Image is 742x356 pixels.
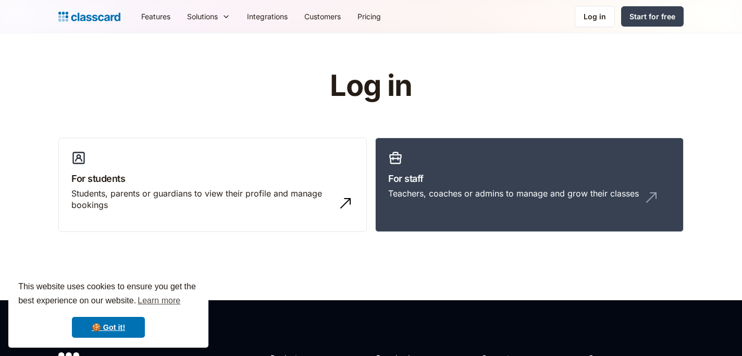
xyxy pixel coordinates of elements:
[58,9,120,24] a: Logo
[71,171,354,186] h3: For students
[349,5,389,28] a: Pricing
[621,6,684,27] a: Start for free
[296,5,349,28] a: Customers
[187,11,218,22] div: Solutions
[575,6,615,27] a: Log in
[179,5,239,28] div: Solutions
[8,271,208,348] div: cookieconsent
[71,188,333,211] div: Students, parents or guardians to view their profile and manage bookings
[136,293,182,309] a: learn more about cookies
[388,171,671,186] h3: For staff
[18,280,199,309] span: This website uses cookies to ensure you get the best experience on our website.
[206,70,537,102] h1: Log in
[239,5,296,28] a: Integrations
[629,11,675,22] div: Start for free
[375,138,684,232] a: For staffTeachers, coaches or admins to manage and grow their classes
[72,317,145,338] a: dismiss cookie message
[584,11,606,22] div: Log in
[388,188,639,199] div: Teachers, coaches or admins to manage and grow their classes
[58,138,367,232] a: For studentsStudents, parents or guardians to view their profile and manage bookings
[133,5,179,28] a: Features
